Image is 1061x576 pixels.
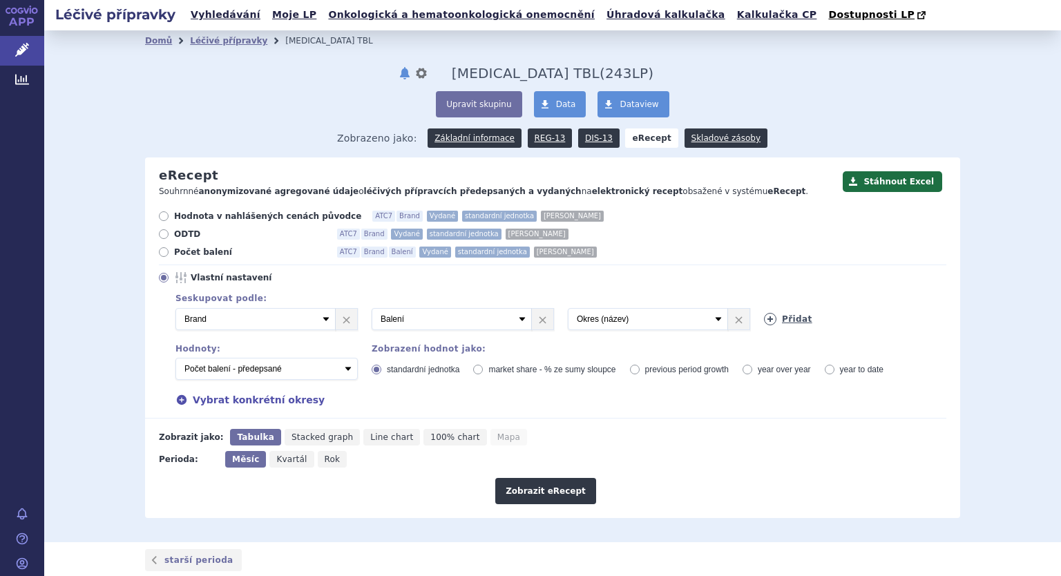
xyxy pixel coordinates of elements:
[232,454,259,464] span: Měsíc
[396,211,423,222] span: Brand
[159,429,223,445] div: Zobrazit jako:
[620,99,658,109] span: Dataview
[497,432,520,442] span: Mapa
[387,365,459,374] span: standardní jednotka
[506,229,568,240] span: [PERSON_NAME]
[372,211,395,222] span: ATC7
[162,392,946,407] div: Vybrat konkrétní okresy
[495,478,596,504] button: Zobrazit eRecept
[159,186,836,198] p: Souhrnné o na obsažené v systému .
[174,229,326,240] span: ODTD
[733,6,821,24] a: Kalkulačka CP
[427,229,501,240] span: standardní jednotka
[174,247,326,258] span: Počet balení
[291,432,353,442] span: Stacked graph
[419,247,450,258] span: Vydané
[268,6,321,24] a: Moje LP
[828,9,915,20] span: Dostupnosti LP
[162,294,946,303] div: Seskupovat podle:
[361,247,388,258] span: Brand
[436,91,522,117] button: Upravit skupinu
[428,128,522,148] a: Základní informace
[145,36,172,46] a: Domů
[452,65,600,81] span: CINACALCET TBL
[191,272,343,283] span: Vlastní nastavení
[324,6,599,24] a: Onkologická a hematoonkologická onemocnění
[174,211,361,222] span: Hodnota v nahlášených cenách původce
[455,247,530,258] span: standardní jednotka
[159,451,218,468] div: Perioda:
[145,549,242,571] a: starší perioda
[556,99,576,109] span: Data
[764,313,812,325] a: Přidat
[337,128,417,148] span: Zobrazeno jako:
[824,6,933,25] a: Dostupnosti LP
[427,211,458,222] span: Vydané
[391,229,422,240] span: Vydané
[337,229,360,240] span: ATC7
[162,308,946,330] div: 3
[237,432,274,442] span: Tabulka
[430,432,479,442] span: 100% chart
[389,247,416,258] span: Balení
[541,211,604,222] span: [PERSON_NAME]
[190,36,267,46] a: Léčivé přípravky
[361,229,388,240] span: Brand
[645,365,729,374] span: previous period growth
[370,432,413,442] span: Line chart
[600,65,653,81] span: ( LP)
[728,309,749,329] a: ×
[528,128,573,148] a: REG-13
[534,247,597,258] span: [PERSON_NAME]
[592,186,683,196] strong: elektronický recept
[758,365,811,374] span: year over year
[488,365,615,374] span: market share - % ze sumy sloupce
[187,6,265,24] a: Vyhledávání
[159,168,218,183] h2: eRecept
[398,65,412,81] button: notifikace
[364,186,582,196] strong: léčivých přípravcích předepsaných a vydaných
[605,65,632,81] span: 243
[325,454,341,464] span: Rok
[767,186,805,196] strong: eRecept
[276,454,307,464] span: Kvartál
[44,5,187,24] h2: Léčivé přípravky
[685,128,767,148] a: Skladové zásoby
[602,6,729,24] a: Úhradová kalkulačka
[598,91,669,117] a: Dataview
[578,128,620,148] a: DIS-13
[625,128,678,148] strong: eRecept
[337,247,360,258] span: ATC7
[175,344,358,354] div: Hodnoty:
[843,171,942,192] button: Stáhnout Excel
[414,65,428,81] button: nastavení
[372,344,946,354] div: Zobrazení hodnot jako:
[840,365,883,374] span: year to date
[532,309,553,329] a: ×
[285,30,390,51] li: CINACALCET TBL
[336,309,357,329] a: ×
[462,211,537,222] span: standardní jednotka
[199,186,359,196] strong: anonymizované agregované údaje
[534,91,586,117] a: Data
